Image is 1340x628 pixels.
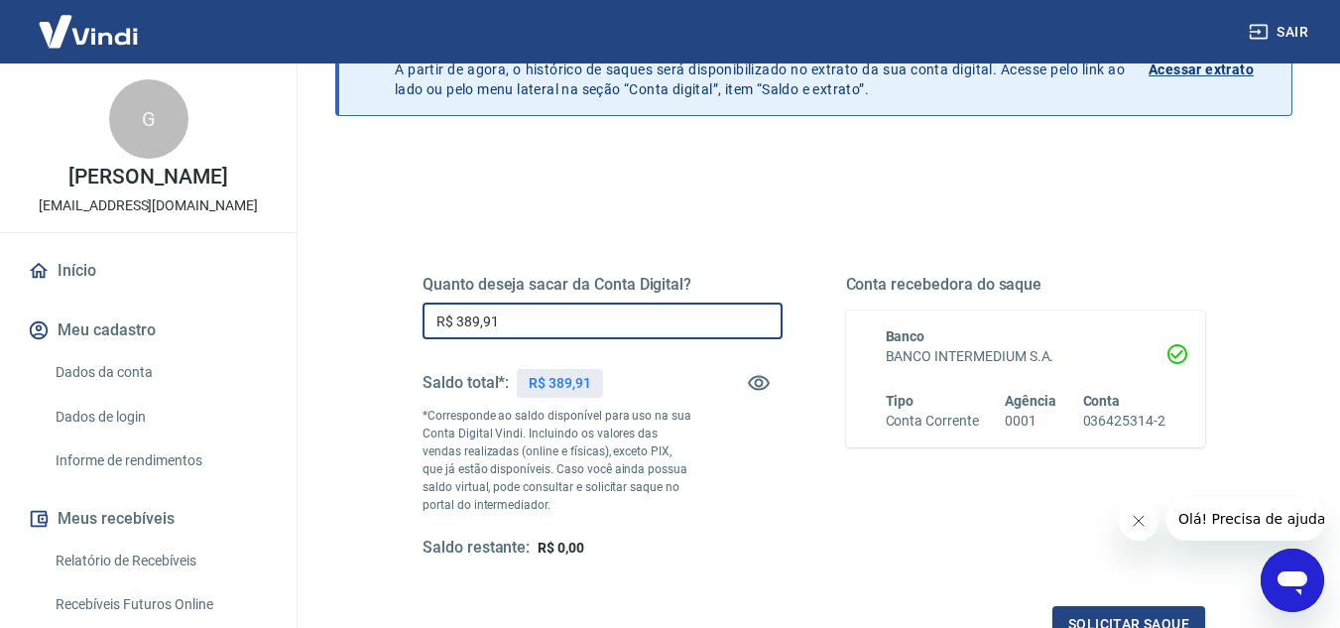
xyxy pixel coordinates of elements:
span: Tipo [886,393,914,409]
p: [EMAIL_ADDRESS][DOMAIN_NAME] [39,195,258,216]
button: Meus recebíveis [24,497,273,541]
div: G [109,79,188,159]
a: Dados da conta [48,352,273,393]
h5: Quanto deseja sacar da Conta Digital? [423,275,783,295]
p: [PERSON_NAME] [68,167,227,188]
img: Vindi [24,1,153,62]
a: Dados de login [48,397,273,438]
h6: 0001 [1005,411,1056,432]
h5: Saldo restante: [423,538,530,559]
p: R$ 389,91 [529,373,591,394]
span: Olá! Precisa de ajuda? [12,14,167,30]
h5: Conta recebedora do saque [846,275,1206,295]
button: Sair [1245,14,1316,51]
a: Relatório de Recebíveis [48,541,273,581]
h6: BANCO INTERMEDIUM S.A. [886,346,1166,367]
iframe: Botão para abrir a janela de mensagens [1261,549,1324,612]
p: A partir de agora, o histórico de saques será disponibilizado no extrato da sua conta digital. Ac... [395,40,1125,99]
p: Acessar extrato [1149,60,1254,79]
button: Meu cadastro [24,309,273,352]
span: Banco [886,328,925,344]
p: *Corresponde ao saldo disponível para uso na sua Conta Digital Vindi. Incluindo os valores das ve... [423,407,692,514]
h6: Conta Corrente [886,411,979,432]
a: Acessar extrato [1149,40,1276,99]
a: Recebíveis Futuros Online [48,584,273,625]
span: Agência [1005,393,1056,409]
a: Informe de rendimentos [48,440,273,481]
a: Início [24,249,273,293]
span: Conta [1083,393,1121,409]
h5: Saldo total*: [423,373,509,393]
iframe: Fechar mensagem [1119,501,1158,541]
h6: 036425314-2 [1083,411,1165,432]
span: R$ 0,00 [538,540,584,556]
iframe: Mensagem da empresa [1166,497,1324,541]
